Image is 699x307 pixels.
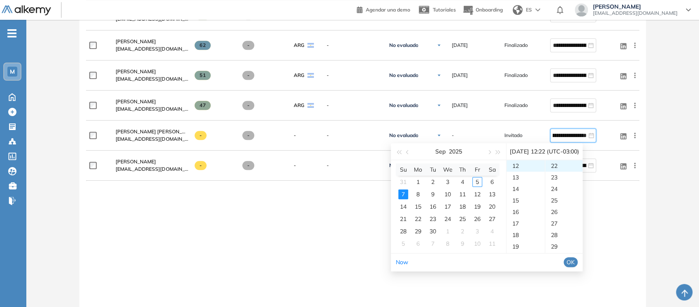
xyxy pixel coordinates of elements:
td: 2025-09-07 [396,188,411,200]
td: 2025-09-27 [485,213,499,225]
th: Su [396,163,411,176]
span: [PERSON_NAME] [593,3,678,10]
img: Ícono de flecha [437,133,441,138]
div: 20 [506,252,545,264]
div: [DATE] 12:22 (UTC-03:00) [510,143,579,160]
div: 27 [487,214,497,224]
td: 2025-09-09 [425,188,440,200]
td: 2025-09-29 [411,225,425,237]
td: 2025-10-01 [440,225,455,237]
th: Fr [470,163,485,176]
span: - [293,162,295,169]
span: - [451,132,453,139]
span: [DATE] [451,102,467,109]
img: world [513,5,523,15]
span: - [326,102,379,109]
span: - [326,162,379,169]
span: [PERSON_NAME] [116,158,156,165]
span: [EMAIL_ADDRESS][DOMAIN_NAME] [116,135,188,143]
td: 2025-09-02 [425,176,440,188]
div: 14 [398,202,408,212]
div: 17 [443,202,453,212]
td: 2025-10-02 [455,225,470,237]
span: ARG [293,72,304,79]
div: 22 [545,160,583,172]
div: 22 [413,214,423,224]
td: 2025-09-08 [411,188,425,200]
td: 2025-09-25 [455,213,470,225]
th: Mo [411,163,425,176]
span: No evaluado [389,102,418,109]
a: [PERSON_NAME] [116,158,188,165]
td: 2025-09-21 [396,213,411,225]
div: 16 [428,202,438,212]
span: ES [526,6,532,14]
td: 2025-09-28 [396,225,411,237]
div: 28 [545,229,583,241]
div: 30 [428,226,438,236]
div: 1 [443,226,453,236]
a: [PERSON_NAME] [116,98,188,105]
div: 11 [487,239,497,249]
div: 4 [487,226,497,236]
span: Finalizado [504,42,527,49]
span: [EMAIL_ADDRESS][DOMAIN_NAME] [116,75,188,83]
div: 10 [472,239,482,249]
td: 2025-09-13 [485,188,499,200]
span: No evaluado [389,162,418,169]
div: 21 [398,214,408,224]
div: 15 [413,202,423,212]
td: 2025-09-19 [470,200,485,213]
td: 2025-10-08 [440,237,455,250]
span: Agendar una demo [366,7,410,13]
span: [DATE] [451,72,467,79]
button: 2025 [449,143,462,160]
div: 26 [472,214,482,224]
span: - [242,71,254,80]
div: 2 [428,177,438,187]
div: 18 [457,202,467,212]
div: 10 [443,189,453,199]
td: 2025-09-12 [470,188,485,200]
i: - [7,33,16,34]
td: 2025-09-26 [470,213,485,225]
div: 28 [398,226,408,236]
a: Agendar una demo [357,4,410,14]
td: 2025-09-11 [455,188,470,200]
td: 2025-08-31 [396,176,411,188]
div: 27 [545,218,583,229]
td: 2025-09-22 [411,213,425,225]
td: 2025-09-04 [455,176,470,188]
span: OK [567,258,575,267]
td: 2025-09-15 [411,200,425,213]
div: 3 [443,177,453,187]
div: 3 [472,226,482,236]
div: 7 [428,239,438,249]
td: 2025-09-14 [396,200,411,213]
div: 19 [472,202,482,212]
a: [PERSON_NAME] [116,68,188,75]
span: 51 [195,71,211,80]
button: Sep [435,143,446,160]
div: 26 [545,206,583,218]
td: 2025-09-05 [470,176,485,188]
td: 2025-09-17 [440,200,455,213]
th: Sa [485,163,499,176]
span: No evaluado [389,42,418,49]
td: 2025-09-06 [485,176,499,188]
div: 29 [545,241,583,252]
a: [PERSON_NAME] [116,38,188,45]
span: [PERSON_NAME] [116,38,156,44]
button: OK [564,257,578,267]
span: M [10,68,15,75]
td: 2025-10-03 [470,225,485,237]
td: 2025-10-04 [485,225,499,237]
div: 23 [545,172,583,183]
span: [EMAIL_ADDRESS][DOMAIN_NAME] [116,105,188,113]
span: ARG [293,42,304,49]
td: 2025-10-07 [425,237,440,250]
div: 16 [506,206,545,218]
span: 62 [195,41,211,50]
span: [EMAIL_ADDRESS][DOMAIN_NAME] [116,45,188,53]
img: arrow [535,8,540,12]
